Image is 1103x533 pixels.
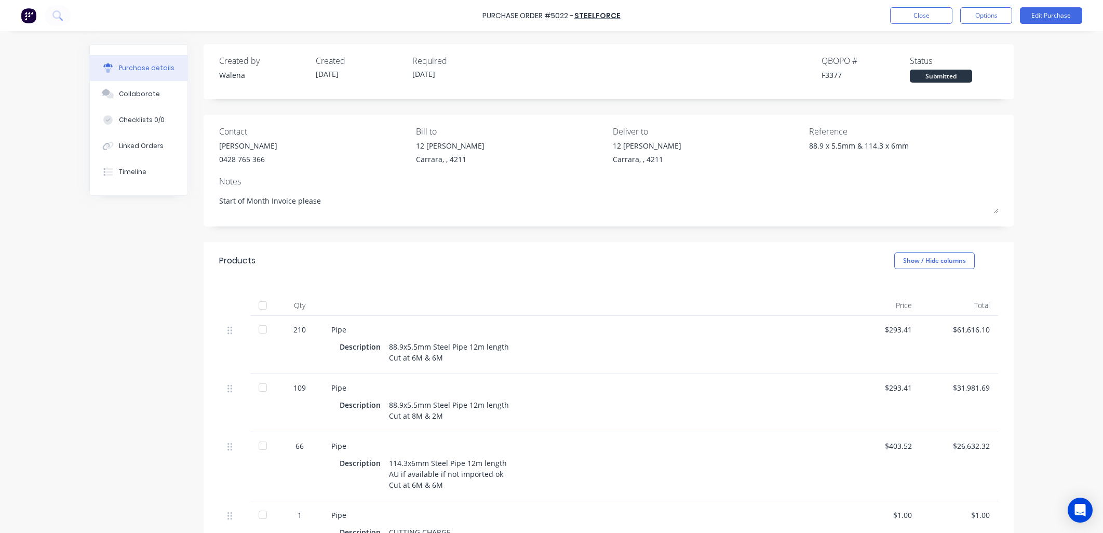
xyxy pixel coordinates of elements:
[389,397,509,423] div: 88.9x5.5mm Steel Pipe 12m length Cut at 8M & 2M
[90,159,187,185] button: Timeline
[851,510,912,521] div: $1.00
[822,70,910,81] div: F3377
[90,55,187,81] button: Purchase details
[340,456,389,471] div: Description
[21,8,36,23] img: Factory
[416,125,605,138] div: Bill to
[613,154,681,165] div: Carrara, , 4211
[219,190,998,214] textarea: Start of Month Invoice please
[285,510,315,521] div: 1
[219,55,307,67] div: Created by
[119,63,174,73] div: Purchase details
[219,175,998,188] div: Notes
[285,441,315,451] div: 66
[482,10,573,21] div: Purchase Order #5022 -
[412,55,501,67] div: Required
[894,252,975,269] button: Show / Hide columns
[90,133,187,159] button: Linked Orders
[331,510,834,521] div: Pipe
[119,141,164,151] div: Linked Orders
[119,89,160,99] div: Collaborate
[613,140,681,151] div: 12 [PERSON_NAME]
[219,125,408,138] div: Contact
[890,7,952,24] button: Close
[389,456,507,492] div: 114.3x6mm Steel Pipe 12m length AU if available if not imported ok Cut at 6M & 6M
[960,7,1012,24] button: Options
[90,81,187,107] button: Collaborate
[851,382,912,393] div: $293.41
[1068,498,1093,523] div: Open Intercom Messenger
[809,140,939,164] textarea: 88.9 x 5.5mm & 114.3 x 6mm
[389,339,509,365] div: 88.9x5.5mm Steel Pipe 12m length Cut at 6M & 6M
[119,115,165,125] div: Checklists 0/0
[219,255,255,267] div: Products
[851,324,912,335] div: $293.41
[809,125,998,138] div: Reference
[910,70,972,83] div: Submitted
[574,10,621,21] a: Steelforce
[929,382,990,393] div: $31,981.69
[340,397,389,412] div: Description
[219,154,277,165] div: 0428 765 366
[219,70,307,81] div: Walena
[842,295,920,316] div: Price
[331,382,834,393] div: Pipe
[331,441,834,451] div: Pipe
[929,441,990,451] div: $26,632.32
[219,140,277,151] div: [PERSON_NAME]
[316,55,404,67] div: Created
[276,295,323,316] div: Qty
[929,324,990,335] div: $61,616.10
[920,295,998,316] div: Total
[910,55,998,67] div: Status
[929,510,990,521] div: $1.00
[416,140,485,151] div: 12 [PERSON_NAME]
[331,324,834,335] div: Pipe
[822,55,910,67] div: QBO PO #
[613,125,802,138] div: Deliver to
[340,339,389,354] div: Description
[1020,7,1082,24] button: Edit Purchase
[90,107,187,133] button: Checklists 0/0
[285,324,315,335] div: 210
[285,382,315,393] div: 109
[119,167,146,177] div: Timeline
[416,154,485,165] div: Carrara, , 4211
[851,441,912,451] div: $403.52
